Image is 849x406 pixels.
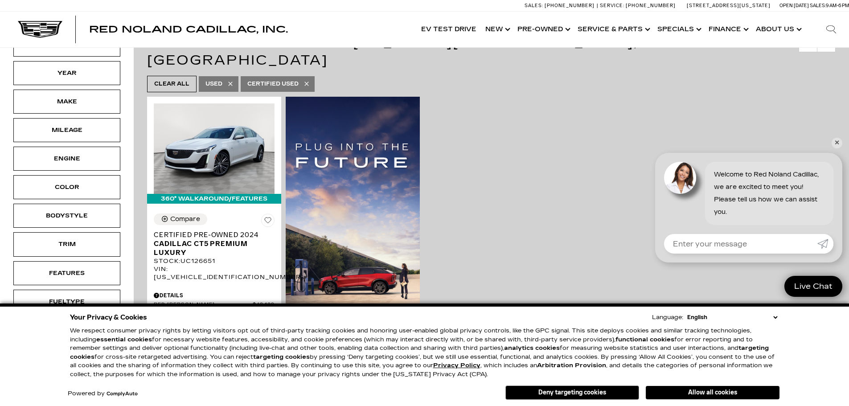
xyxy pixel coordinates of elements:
div: TrimTrim [13,232,120,256]
span: Red [PERSON_NAME] [154,302,253,308]
a: Red Noland Cadillac, Inc. [89,25,288,34]
span: Clear All [154,78,189,90]
select: Language Select [685,313,779,322]
button: Save Vehicle [261,213,275,230]
p: We respect consumer privacy rights by letting visitors opt out of third-party tracking cookies an... [70,327,779,379]
div: Fueltype [45,297,89,307]
span: [PHONE_NUMBER] [545,3,595,8]
a: Pre-Owned [513,12,573,47]
span: [PHONE_NUMBER] [626,3,676,8]
span: Sales: [810,3,826,8]
span: Open [DATE] [779,3,809,8]
input: Enter your message [664,234,817,254]
div: Engine [45,154,89,164]
span: Live Chat [790,281,837,291]
a: Certified Pre-Owned 2024Cadillac CT5 Premium Luxury [154,230,275,257]
span: Service: [600,3,624,8]
strong: essential cookies [96,336,152,343]
div: Welcome to Red Noland Cadillac, we are excited to meet you! Please tell us how we can assist you. [705,162,833,225]
div: Compare [170,215,200,223]
a: Service & Parts [573,12,653,47]
button: Allow all cookies [646,386,779,399]
button: Deny targeting cookies [505,385,639,400]
div: VIN: [US_VEHICLE_IDENTIFICATION_NUMBER] [154,265,275,281]
span: Red Noland Cadillac, Inc. [89,24,288,35]
span: $48,189 [253,302,275,308]
a: Specials [653,12,704,47]
button: Compare Vehicle [154,213,207,225]
a: Sales: [PHONE_NUMBER] [525,3,597,8]
span: Cadillac CT5 Premium Luxury [154,239,268,257]
img: Agent profile photo [664,162,696,194]
img: Cadillac Dark Logo with Cadillac White Text [18,21,62,38]
strong: targeting cookies [253,353,310,361]
div: Pricing Details - Certified Pre-Owned 2024 Cadillac CT5 Premium Luxury [154,291,275,299]
div: MakeMake [13,90,120,114]
div: Year [45,68,89,78]
div: FueltypeFueltype [13,290,120,314]
div: Color [45,182,89,192]
a: [STREET_ADDRESS][US_STATE] [687,3,771,8]
a: About Us [751,12,804,47]
div: Make [45,97,89,107]
strong: analytics cookies [504,344,560,352]
a: Finance [704,12,751,47]
div: Stock : UC126651 [154,257,275,265]
strong: Arbitration Provision [537,362,606,369]
a: New [481,12,513,47]
span: 9 AM-6 PM [826,3,849,8]
a: Live Chat [784,276,842,297]
a: Red [PERSON_NAME] $48,189 [154,302,275,308]
div: MileageMileage [13,118,120,142]
a: Privacy Policy [433,362,480,369]
div: YearYear [13,61,120,85]
div: FeaturesFeatures [13,261,120,285]
a: ComplyAuto [107,391,138,397]
span: Certified Used [247,78,299,90]
div: ColorColor [13,175,120,199]
div: Language: [652,315,683,320]
span: Sales: [525,3,543,8]
span: 1 Vehicle for Sale in [US_STATE][GEOGRAPHIC_DATA], [GEOGRAPHIC_DATA] [147,34,638,68]
strong: functional cookies [615,336,674,343]
div: Powered by [68,391,138,397]
div: 360° WalkAround/Features [147,194,281,204]
strong: targeting cookies [70,344,769,361]
div: Mileage [45,125,89,135]
img: 2024 Cadillac CT5 Premium Luxury [154,103,275,194]
a: EV Test Drive [417,12,481,47]
span: Certified Pre-Owned 2024 [154,230,268,239]
div: Features [45,268,89,278]
div: Trim [45,239,89,249]
span: Your Privacy & Cookies [70,311,147,324]
span: Used [205,78,222,90]
div: EngineEngine [13,147,120,171]
a: Service: [PHONE_NUMBER] [597,3,678,8]
div: BodystyleBodystyle [13,204,120,228]
a: Submit [817,234,833,254]
div: Bodystyle [45,211,89,221]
